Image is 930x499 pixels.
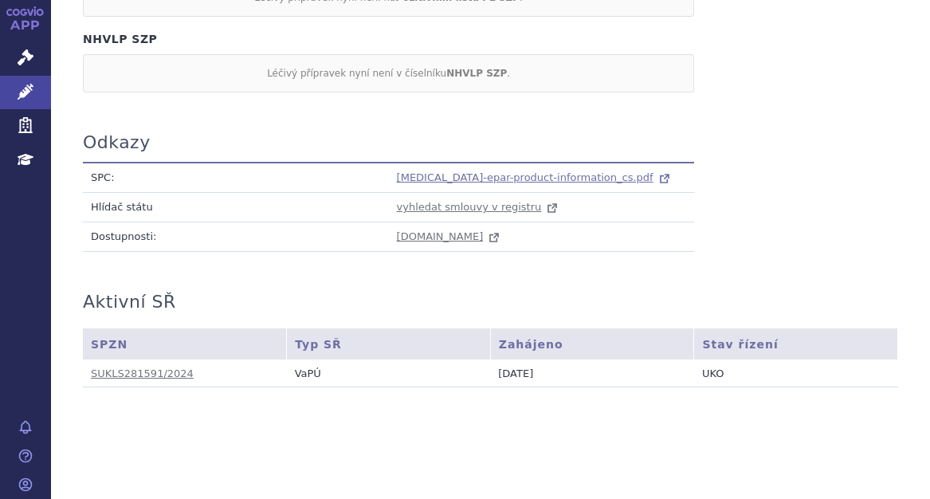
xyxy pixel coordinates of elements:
[694,328,898,360] th: Stav řízení
[83,33,898,46] h4: NHVLP SZP
[397,230,503,242] a: [DOMAIN_NAME]
[83,222,389,251] td: Dostupnosti:
[287,328,491,360] th: Typ SŘ
[83,163,389,193] td: SPC:
[287,360,491,387] td: VaPÚ
[83,54,694,92] div: Léčivý přípravek nyní není v číselníku .
[490,328,694,360] th: Zahájeno
[397,171,673,183] a: [MEDICAL_DATA]-epar-product-information_cs.pdf
[83,192,389,222] td: Hlídač státu
[83,292,176,312] h3: Aktivní SŘ
[83,132,151,153] h3: Odkazy
[397,230,484,242] span: [DOMAIN_NAME]
[702,367,724,379] span: UKO
[91,367,194,379] a: SUKLS281591/2024
[397,201,561,213] a: vyhledat smlouvy v registru
[397,201,542,213] span: vyhledat smlouvy v registru
[446,68,507,79] strong: NHVLP SZP
[83,328,287,360] th: SPZN
[498,367,533,379] span: [DATE]
[397,171,653,183] span: [MEDICAL_DATA]-epar-product-information_cs.pdf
